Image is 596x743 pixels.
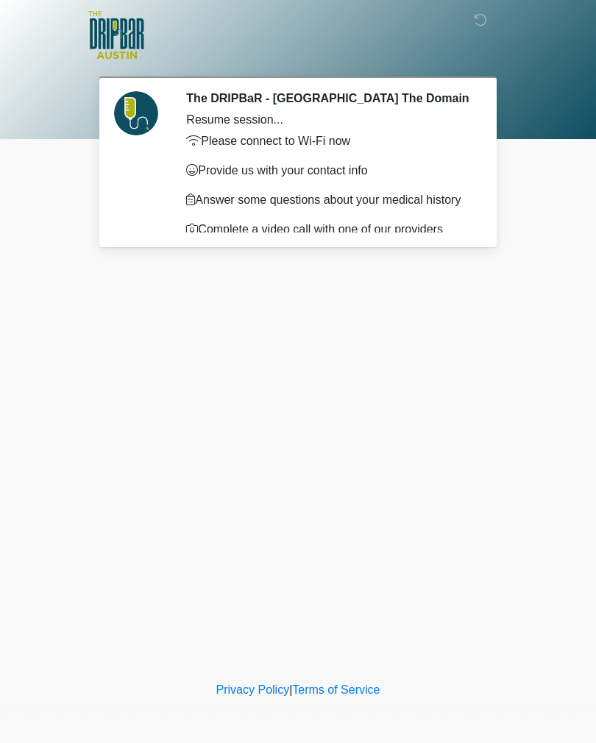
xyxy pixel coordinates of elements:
[216,683,290,696] a: Privacy Policy
[88,11,144,59] img: The DRIPBaR - Austin The Domain Logo
[292,683,380,696] a: Terms of Service
[186,191,471,209] p: Answer some questions about your medical history
[289,683,292,696] a: |
[114,91,158,135] img: Agent Avatar
[186,162,471,179] p: Provide us with your contact info
[186,132,471,150] p: Please connect to Wi-Fi now
[186,221,471,238] p: Complete a video call with one of our providers
[186,111,471,129] div: Resume session...
[186,91,471,105] h2: The DRIPBaR - [GEOGRAPHIC_DATA] The Domain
